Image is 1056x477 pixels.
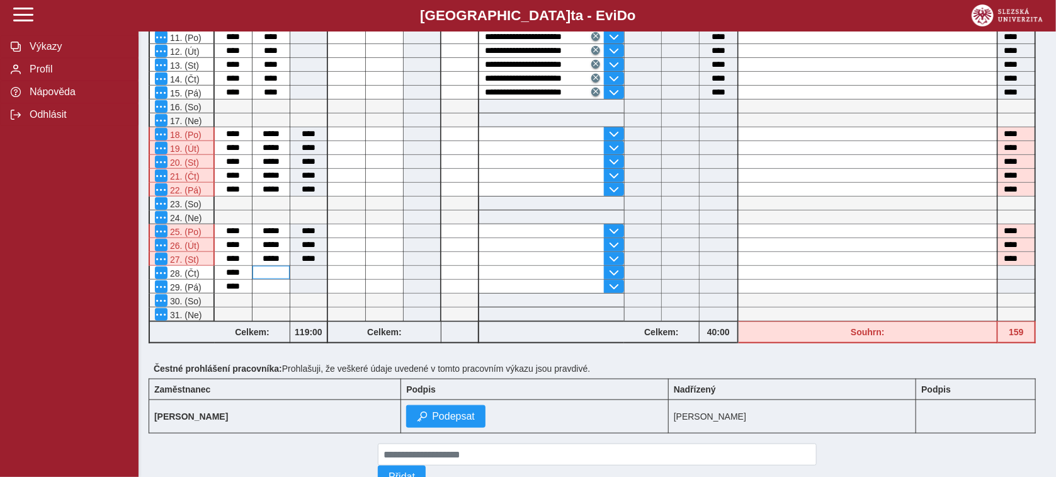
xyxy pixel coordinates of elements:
[155,211,167,224] button: Menu
[328,327,441,337] b: Celkem:
[167,213,202,223] span: 24. (Ne)
[167,116,202,126] span: 17. (Ne)
[167,88,202,98] span: 15. (Pá)
[998,321,1036,343] div: Fond pracovní doby (168 h) a součet hodin (159 h) se neshodují!
[972,4,1043,26] img: logo_web_su.png
[155,45,167,57] button: Menu
[167,171,200,181] span: 21. (Čt)
[149,252,215,266] div: Po 6 hodinách nepřetržité práce je nutná přestávka v práci na jídlo a oddech v trvání nejméně 30 ...
[155,31,167,43] button: Menu
[38,8,1018,24] b: [GEOGRAPHIC_DATA] a - Evi
[149,127,215,141] div: Po 6 hodinách nepřetržité práce je nutná přestávka v práci na jídlo a oddech v trvání nejméně 30 ...
[26,41,128,52] span: Výkazy
[154,384,210,394] b: Zaměstnanec
[155,280,167,293] button: Menu
[26,86,128,98] span: Nápověda
[668,400,916,434] td: [PERSON_NAME]
[167,227,202,237] span: 25. (Po)
[154,364,282,374] b: Čestné prohlášení pracovníka:
[149,238,215,252] div: Po 6 hodinách nepřetržité práce je nutná přestávka v práci na jídlo a oddech v trvání nejméně 30 ...
[26,64,128,75] span: Profil
[155,239,167,251] button: Menu
[149,183,215,197] div: Po 6 hodinách nepřetržité práce je nutná přestávka v práci na jídlo a oddech v trvání nejméně 30 ...
[406,405,485,428] button: Podepsat
[155,86,167,99] button: Menu
[167,47,200,57] span: 12. (Út)
[167,310,202,320] span: 31. (Ne)
[167,199,202,209] span: 23. (So)
[155,128,167,141] button: Menu
[149,155,215,169] div: Po 6 hodinách nepřetržité práce je nutná přestávka v práci na jídlo a oddech v trvání nejméně 30 ...
[155,170,167,182] button: Menu
[149,169,215,183] div: Po 6 hodinách nepřetržité práce je nutná přestávka v práci na jídlo a oddech v trvání nejméně 30 ...
[739,321,998,343] div: Fond pracovní doby (168 h) a součet hodin (159 h) se neshodují!
[155,100,167,113] button: Menu
[167,296,202,306] span: 30. (So)
[149,224,215,238] div: Po 6 hodinách nepřetržité práce je nutná přestávka v práci na jídlo a oddech v trvání nejméně 30 ...
[155,267,167,279] button: Menu
[155,197,167,210] button: Menu
[149,359,1046,379] div: Prohlašuji, že veškeré údaje uvedené v tomto pracovním výkazu jsou pravdivé.
[700,327,737,337] b: 40:00
[155,114,167,127] button: Menu
[290,327,327,337] b: 119:00
[155,72,167,85] button: Menu
[921,384,951,394] b: Podpis
[167,74,200,84] span: 14. (Čt)
[406,384,436,394] b: Podpis
[167,144,200,154] span: 19. (Út)
[26,109,128,120] span: Odhlásit
[167,158,199,168] span: 20. (St)
[155,225,167,238] button: Menu
[167,255,199,265] span: 27. (St)
[155,142,167,154] button: Menu
[149,141,215,155] div: Po 6 hodinách nepřetržité práce je nutná přestávka v práci na jídlo a oddech v trvání nejméně 30 ...
[155,156,167,168] button: Menu
[627,8,636,23] span: o
[155,59,167,71] button: Menu
[998,327,1035,337] b: 159
[155,183,167,196] button: Menu
[154,411,228,422] b: [PERSON_NAME]
[851,327,885,337] b: Souhrn:
[167,268,200,279] span: 28. (Čt)
[167,185,202,195] span: 22. (Pá)
[674,384,716,394] b: Nadřízený
[155,253,167,265] button: Menu
[155,308,167,321] button: Menu
[167,282,202,292] span: 29. (Pá)
[167,33,202,43] span: 11. (Po)
[167,102,202,112] span: 16. (So)
[167,60,199,71] span: 13. (St)
[432,411,475,422] span: Podepsat
[167,130,202,140] span: 18. (Po)
[155,294,167,307] button: Menu
[167,241,200,251] span: 26. (Út)
[215,327,290,337] b: Celkem:
[624,327,699,337] b: Celkem:
[571,8,575,23] span: t
[617,8,627,23] span: D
